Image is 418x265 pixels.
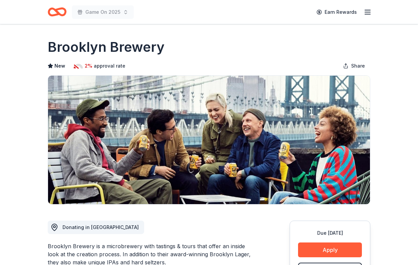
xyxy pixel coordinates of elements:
span: Share [351,62,365,70]
h1: Brooklyn Brewery [48,38,165,56]
button: Apply [298,242,362,257]
span: New [54,62,65,70]
button: Share [338,59,370,73]
a: Earn Rewards [312,6,361,18]
img: Image for Brooklyn Brewery [48,76,370,204]
span: approval rate [94,62,125,70]
span: Donating in [GEOGRAPHIC_DATA] [62,224,139,230]
a: Home [48,4,67,20]
span: 2% [85,62,92,70]
div: Due [DATE] [298,229,362,237]
button: Game On 2025 [72,5,134,19]
span: Game On 2025 [85,8,120,16]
